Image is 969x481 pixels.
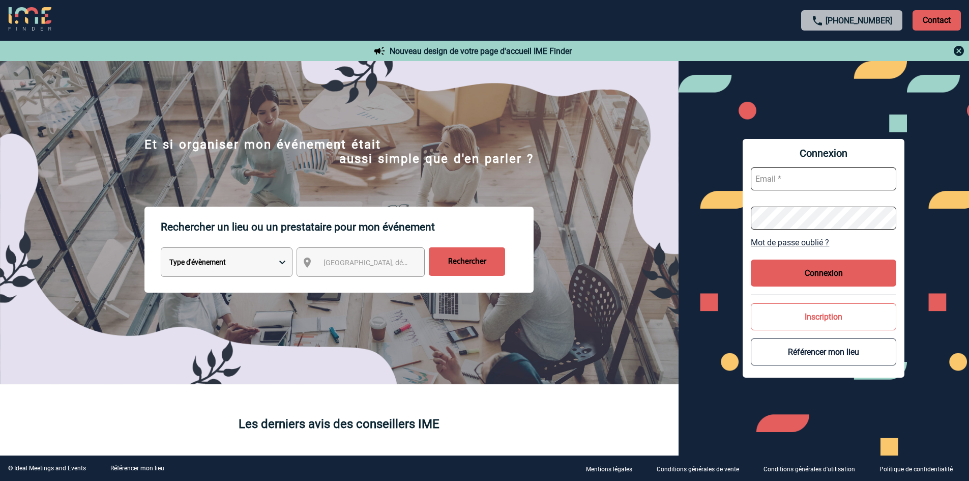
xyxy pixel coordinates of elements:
input: Rechercher [429,247,505,276]
p: Conditions générales de vente [657,466,739,473]
a: Politique de confidentialité [871,464,969,473]
a: Conditions générales de vente [649,464,755,473]
a: Mentions légales [578,464,649,473]
a: Référencer mon lieu [110,465,164,472]
a: [PHONE_NUMBER] [826,16,892,25]
span: [GEOGRAPHIC_DATA], département, région... [324,259,465,267]
p: Mentions légales [586,466,632,473]
img: call-24-px.png [811,15,824,27]
input: Email * [751,167,896,190]
a: Mot de passe oublié ? [751,238,896,247]
p: Conditions générales d'utilisation [764,466,855,473]
p: Rechercher un lieu ou un prestataire pour mon événement [161,207,534,247]
button: Référencer mon lieu [751,338,896,365]
span: Connexion [751,147,896,159]
button: Inscription [751,303,896,330]
p: Contact [913,10,961,31]
button: Connexion [751,260,896,287]
a: Conditions générales d'utilisation [755,464,871,473]
div: © Ideal Meetings and Events [8,465,86,472]
p: Politique de confidentialité [879,466,953,473]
